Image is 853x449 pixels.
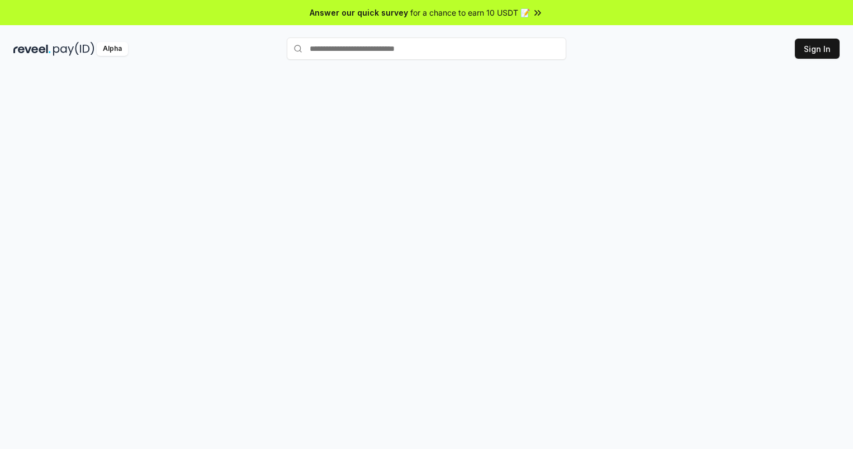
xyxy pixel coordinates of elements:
img: pay_id [53,42,94,56]
div: Alpha [97,42,128,56]
span: Answer our quick survey [310,7,408,18]
button: Sign In [795,39,840,59]
img: reveel_dark [13,42,51,56]
span: for a chance to earn 10 USDT 📝 [410,7,530,18]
